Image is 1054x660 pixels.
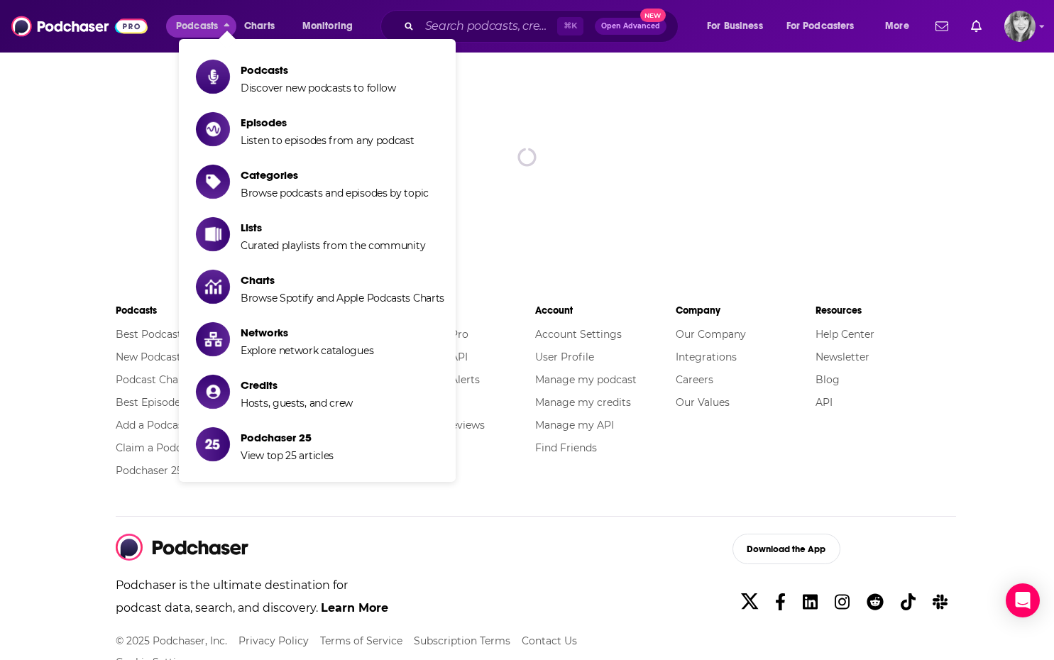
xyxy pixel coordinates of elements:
span: Browse podcasts and episodes by topic [241,187,429,199]
button: close menu [166,15,236,38]
li: Podcasts [116,298,256,323]
a: Add a Podcast [116,419,187,431]
li: Company [676,298,816,323]
a: Terms of Service [320,634,402,647]
span: Monitoring [302,16,353,36]
a: Newsletter [816,351,869,363]
button: open menu [875,15,927,38]
span: Networks [241,326,373,339]
input: Search podcasts, credits, & more... [419,15,557,38]
img: User Profile [1004,11,1036,42]
span: More [885,16,909,36]
a: User Profile [535,351,594,363]
a: Claim a Podcast [116,441,197,454]
span: Lists [241,221,425,234]
a: Find Friends [535,441,597,454]
button: Show profile menu [1004,11,1036,42]
span: Open Advanced [601,23,660,30]
a: Integrations [676,351,737,363]
a: Our Company [676,328,746,341]
a: API [816,396,833,409]
span: Explore network catalogues [241,344,373,357]
button: open menu [697,15,781,38]
span: Curated playlists from the community [241,239,425,252]
a: Careers [676,373,713,386]
a: Subscription Terms [414,634,510,647]
span: Listen to episodes from any podcast [241,134,415,147]
img: Podchaser - Follow, Share and Rate Podcasts [11,13,148,40]
span: Credits [241,378,353,392]
span: Logged in as KPotts [1004,11,1036,42]
span: Episodes [241,116,415,129]
span: For Business [707,16,763,36]
div: Search podcasts, credits, & more... [394,10,692,43]
a: Podcast Charts [116,373,192,386]
button: Open AdvancedNew [595,18,666,35]
a: Best Podcasts [116,328,187,341]
span: Charts [244,16,275,36]
a: Privacy Policy [238,634,309,647]
a: X/Twitter [735,586,764,618]
a: Slack [927,586,953,618]
span: Podcasts [241,63,396,77]
a: Reddit [861,586,889,618]
span: Browse Spotify and Apple Podcasts Charts [241,292,444,304]
a: Linkedin [797,586,823,618]
span: New [640,9,666,22]
a: Manage my credits [535,396,631,409]
a: Our Values [676,396,730,409]
a: Charts [235,15,283,38]
a: Learn More [321,601,388,615]
a: Account Settings [535,328,622,341]
span: View top 25 articles [241,449,334,462]
p: Podchaser is the ultimate destination for podcast data, search, and discovery. [116,574,390,631]
a: Facebook [769,586,791,618]
a: Blog [816,373,840,386]
span: Hosts, guests, and crew [241,397,353,409]
li: © 2025 Podchaser, Inc. [116,631,227,651]
img: Podchaser - Follow, Share and Rate Podcasts [116,534,249,561]
span: Discover new podcasts to follow [241,82,396,94]
a: Manage my podcast [535,373,637,386]
span: Podchaser 25 [241,431,334,444]
span: Categories [241,168,429,182]
a: TikTok [895,586,921,618]
a: Manage my API [535,419,614,431]
a: Show notifications dropdown [965,14,987,38]
span: ⌘ K [557,17,583,35]
a: Show notifications dropdown [930,14,954,38]
div: Open Intercom Messenger [1006,583,1040,617]
span: Podcasts [176,16,218,36]
span: Charts [241,273,444,287]
a: New Podcasts [116,351,186,363]
span: For Podcasters [786,16,855,36]
a: Contact Us [522,634,577,647]
button: open menu [292,15,371,38]
a: Help Center [816,328,874,341]
a: Instagram [829,586,855,618]
a: Best Episodes [116,396,185,409]
button: open menu [777,15,875,38]
button: Download the App [732,534,841,564]
li: Resources [816,298,955,323]
li: Account [535,298,675,323]
a: Podchaser 25 [116,464,182,477]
